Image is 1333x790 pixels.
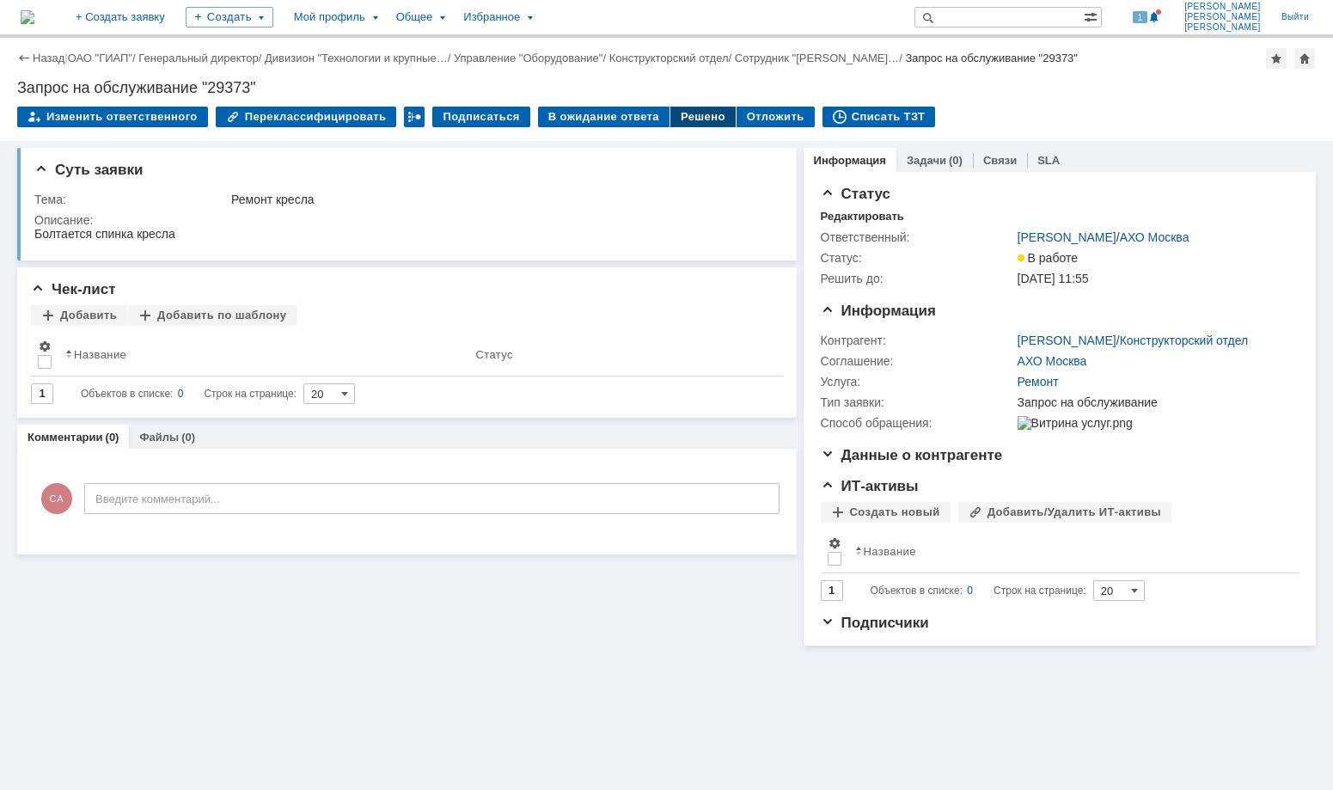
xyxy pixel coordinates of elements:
div: Тип заявки: [821,395,1014,409]
div: 0 [967,580,973,601]
a: АХО Москва [1018,354,1087,368]
i: Строк на странице: [81,383,297,404]
div: (0) [181,431,195,444]
span: ИТ-активы [821,478,919,494]
th: Название [58,333,469,377]
span: Суть заявки [34,162,143,178]
div: / [68,52,139,64]
div: / [454,52,609,64]
div: / [1018,334,1249,347]
a: Управление "Оборудование" [454,52,603,64]
div: Создать [186,7,273,28]
div: Запрос на обслуживание [1018,395,1291,409]
th: Статус [469,333,769,377]
div: Контрагент: [821,334,1014,347]
i: Строк на странице: [871,580,1086,601]
div: Описание: [34,213,775,227]
span: Информация [821,303,936,319]
div: | [64,51,67,64]
div: Услуга: [821,375,1014,389]
div: / [609,52,735,64]
span: Объектов в списке: [871,585,963,597]
a: ОАО "ГИАП" [68,52,132,64]
a: Информация [814,154,886,167]
a: Конструкторский отдел [1120,334,1249,347]
span: Настройки [828,536,841,550]
span: Чек-лист [31,281,116,297]
div: Статус: [821,251,1014,265]
a: Генеральный директор [138,52,258,64]
a: SLA [1037,154,1060,167]
a: Сотрудник "[PERSON_NAME]… [735,52,899,64]
div: Название [74,348,126,361]
img: Витрина услуг.png [1018,416,1133,430]
a: Комментарии [28,431,103,444]
span: [PERSON_NAME] [1184,12,1261,22]
div: Тема: [34,193,228,206]
th: Название [848,530,1285,573]
div: Запрос на обслуживание "29373" [17,79,1316,96]
a: Ремонт [1018,375,1059,389]
a: Связи [983,154,1017,167]
img: logo [21,10,34,24]
a: Перейти на домашнюю страницу [21,10,34,24]
div: / [1018,230,1189,244]
a: Дивизион "Технологии и крупные… [265,52,448,64]
a: [PERSON_NAME] [1018,230,1116,244]
a: Файлы [139,431,179,444]
div: Ответственный: [821,230,1014,244]
div: Решить до: [821,272,1014,285]
div: (0) [949,154,963,167]
div: 0 [178,383,184,404]
div: (0) [106,431,119,444]
div: Запрос на обслуживание "29373" [905,52,1078,64]
span: Расширенный поиск [1084,8,1101,24]
div: Название [864,545,916,558]
div: Добавить в избранное [1266,48,1287,69]
span: 1 [1133,11,1148,23]
div: Редактировать [821,210,904,224]
div: Ремонт кресла [231,193,772,206]
div: Статус [476,348,513,361]
a: АХО Москва [1120,230,1189,244]
div: Сделать домашней страницей [1294,48,1315,69]
a: Конструкторский отдел [609,52,729,64]
a: Задачи [907,154,946,167]
span: Объектов в списке: [81,388,173,400]
div: / [138,52,265,64]
span: [PERSON_NAME] [1184,22,1261,33]
div: Способ обращения: [821,416,1014,430]
div: Соглашение: [821,354,1014,368]
div: / [265,52,454,64]
div: Работа с массовостью [404,107,425,127]
span: Данные о контрагенте [821,447,1003,463]
span: [PERSON_NAME] [1184,2,1261,12]
span: Подписчики [821,615,929,631]
span: СА [41,483,72,514]
span: Статус [821,186,890,202]
a: [PERSON_NAME] [1018,334,1116,347]
div: / [735,52,906,64]
span: Настройки [38,340,52,353]
span: В работе [1018,251,1078,265]
a: Назад [33,52,64,64]
span: [DATE] 11:55 [1018,272,1089,285]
